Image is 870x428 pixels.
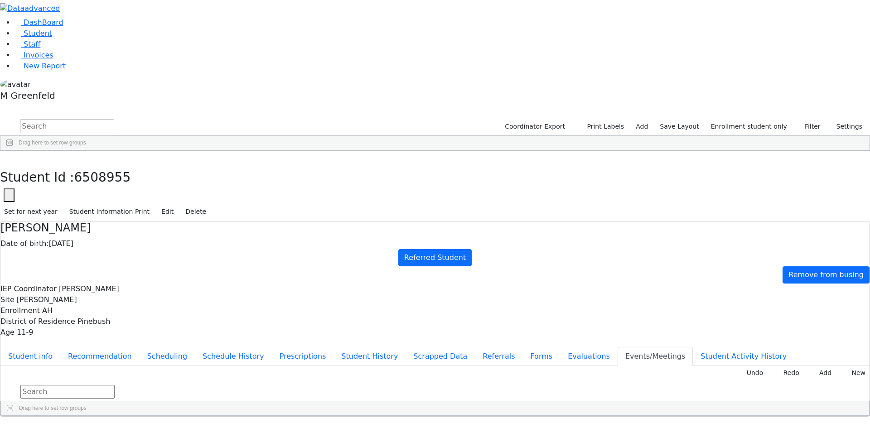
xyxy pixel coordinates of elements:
[560,347,618,366] button: Evaluations
[59,284,119,293] span: [PERSON_NAME]
[788,270,864,279] span: Remove from busing
[693,347,794,366] button: Student Activity History
[14,18,63,27] a: DashBoard
[0,221,870,235] h4: [PERSON_NAME]
[576,120,628,134] button: Print Labels
[14,51,53,59] a: Invoices
[618,347,693,366] button: Events/Meetings
[522,347,560,366] button: Forms
[60,347,140,366] button: Recommendation
[406,347,475,366] button: Scrapped Data
[14,29,52,38] a: Student
[74,170,131,185] span: 6508955
[19,139,86,146] span: Drag here to set row groups
[475,347,522,366] button: Referrals
[0,347,60,366] button: Student info
[841,366,870,380] button: New
[24,62,66,70] span: New Report
[736,366,767,380] button: Undo
[272,347,334,366] button: Prescriptions
[0,327,14,338] label: Age
[773,366,803,380] button: Redo
[24,18,63,27] span: DashBoard
[793,120,825,134] button: Filter
[77,317,111,326] span: Pinebush
[632,120,652,134] a: Add
[0,316,75,327] label: District of Residence
[0,294,14,305] label: Site
[0,238,49,249] label: Date of birth:
[19,405,87,411] span: Drag here to set row groups
[42,306,53,315] span: AH
[181,205,210,219] button: Delete
[195,347,272,366] button: Schedule History
[0,238,870,249] div: [DATE]
[24,40,40,48] span: Staff
[65,205,154,219] button: Student Information Print
[825,120,866,134] button: Settings
[17,295,77,304] span: [PERSON_NAME]
[140,347,195,366] button: Scheduling
[14,40,40,48] a: Staff
[707,120,791,134] label: Enrollment student only
[20,385,115,399] input: Search
[20,120,114,133] input: Search
[809,366,836,380] button: Add
[157,205,178,219] button: Edit
[0,284,57,294] label: IEP Coordinator
[17,328,33,337] span: 11-9
[656,120,703,134] button: Save Layout
[14,62,66,70] a: New Report
[398,249,472,266] a: Referred Student
[24,29,52,38] span: Student
[333,347,406,366] button: Student History
[783,266,870,284] a: Remove from busing
[24,51,53,59] span: Invoices
[0,305,40,316] label: Enrollment
[499,120,569,134] button: Coordinator Export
